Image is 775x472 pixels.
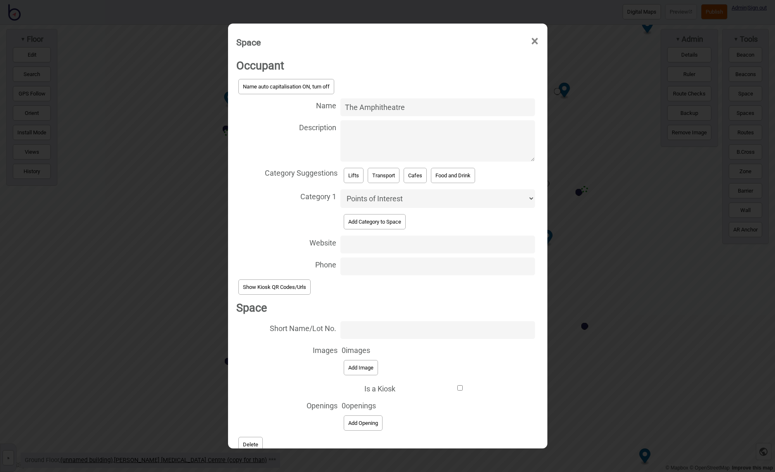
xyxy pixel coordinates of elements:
button: Delete [238,437,263,452]
span: Images [236,341,338,358]
h2: Occupant [236,55,539,77]
button: Transport [368,168,399,183]
div: 0 openings [342,398,535,413]
button: Lifts [344,168,364,183]
h2: Space [236,297,539,319]
textarea: Description [340,120,535,162]
input: Phone [340,257,535,275]
input: Is a Kiosk [399,385,521,391]
button: Add Image [344,360,378,375]
span: Short Name/Lot No. [236,319,337,336]
button: Name auto capitalisation ON, turn off [238,79,334,94]
span: × [530,28,539,55]
span: Category Suggestions [236,164,338,181]
input: Name [340,98,535,116]
button: Cafes [404,168,427,183]
span: Website [236,234,337,250]
span: Name [236,96,337,113]
button: Show Kiosk QR Codes/Urls [238,279,311,295]
button: Food and Drink [431,168,475,183]
input: Short Name/Lot No. [340,321,535,339]
select: Category 1 [340,189,535,208]
span: Description [236,118,337,135]
button: Add Opening [344,415,383,431]
span: Is a Kiosk [236,379,395,396]
input: Website [340,236,535,253]
div: 0 images [342,343,535,358]
span: Openings [236,396,338,413]
span: Category 1 [236,187,337,204]
span: Phone [236,255,337,272]
div: Space [236,33,261,51]
button: Add Category to Space [344,214,406,229]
